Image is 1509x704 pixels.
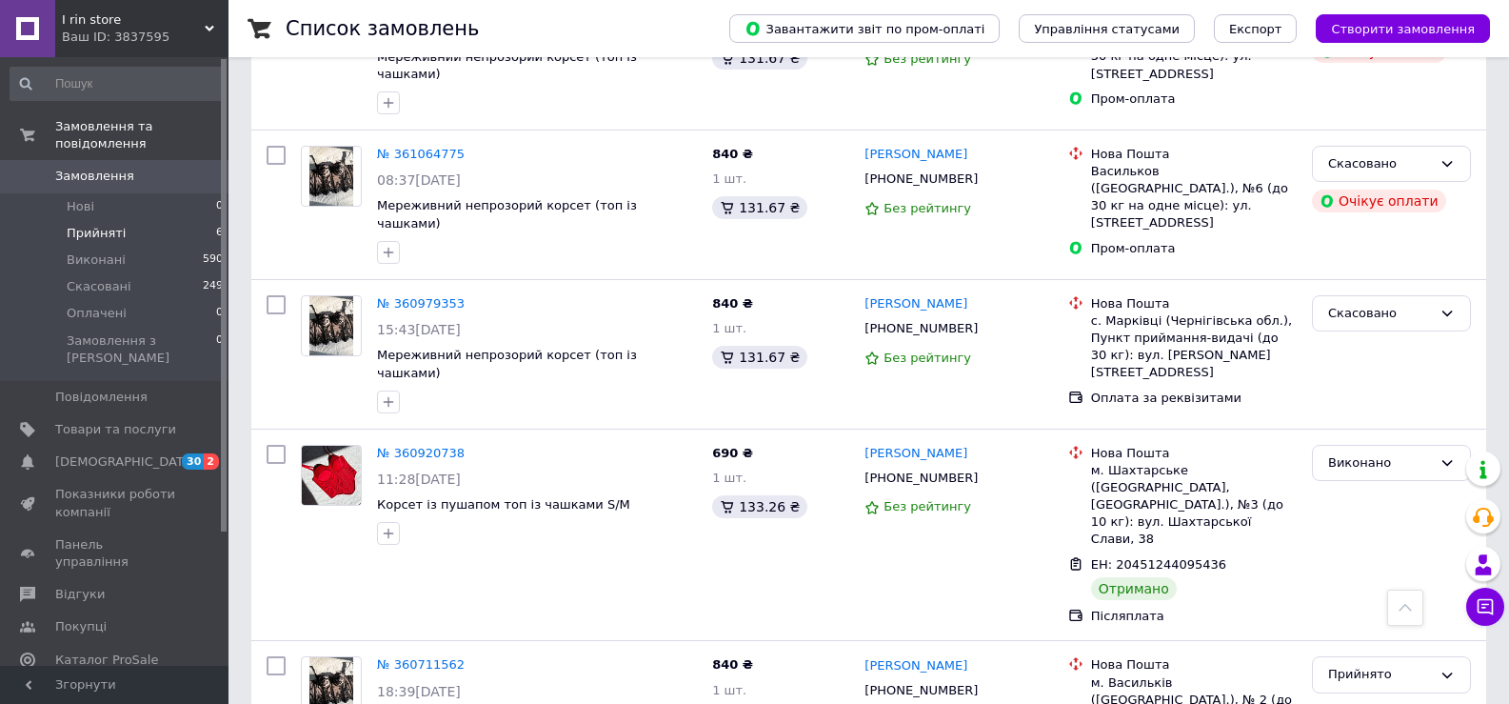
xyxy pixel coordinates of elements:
a: Фото товару [301,146,362,207]
span: Без рейтингу [884,51,971,66]
span: 0 [216,198,223,215]
input: Пошук [10,67,225,101]
span: 1 шт. [712,321,746,335]
span: Скасовані [67,278,131,295]
a: Фото товару [301,445,362,506]
span: 15:43[DATE] [377,322,461,337]
div: 133.26 ₴ [712,495,807,518]
a: № 360711562 [377,657,465,672]
div: 131.67 ₴ [712,346,807,369]
span: Експорт [1229,22,1282,36]
a: Мереживний непрозорий корсет (топ із чашками) [377,198,637,231]
span: 840 ₴ [712,147,753,161]
span: Завантажити звіт по пром-оплаті [745,20,984,37]
div: Ваш ID: 3837595 [62,29,228,46]
span: ЕН: 20451244095436 [1091,557,1226,572]
span: 1 шт. [712,683,746,697]
div: м. Шахтарське ([GEOGRAPHIC_DATA], [GEOGRAPHIC_DATA].), №3 (до 10 кг): вул. Шахтарської Слави, 38 [1091,462,1297,549]
span: 249 [203,278,223,295]
div: [PHONE_NUMBER] [861,678,982,703]
a: № 360920738 [377,446,465,460]
span: Створити замовлення [1331,22,1475,36]
a: [PERSON_NAME] [864,445,967,463]
span: 0 [216,332,223,367]
span: 590 [203,251,223,269]
span: Панель управління [55,536,176,571]
div: 131.67 ₴ [712,47,807,70]
span: 2 [204,453,219,470]
span: 1 шт. [712,171,746,186]
div: [PHONE_NUMBER] [861,316,982,341]
div: Виконано [1328,453,1432,473]
span: Замовлення з [PERSON_NAME] [67,332,216,367]
div: [PHONE_NUMBER] [861,167,982,191]
div: Оплата за реквізитами [1091,390,1297,407]
button: Створити замовлення [1316,14,1490,43]
div: Нова Пошта [1091,656,1297,674]
div: Післяплата [1091,608,1297,625]
span: Без рейтингу [884,499,971,513]
a: Фото товару [301,295,362,356]
div: Нова Пошта [1091,146,1297,163]
span: Покупці [55,618,107,635]
h1: Список замовлень [286,17,479,40]
span: 840 ₴ [712,657,753,672]
div: Отримано [1091,577,1177,600]
span: Управління статусами [1034,22,1180,36]
span: 11:28[DATE] [377,472,461,487]
span: 840 ₴ [712,296,753,311]
span: I rin store [62,11,205,29]
div: Пром-оплата [1091,240,1297,257]
span: Замовлення та повідомлення [55,118,228,152]
div: Васильков ([GEOGRAPHIC_DATA].), №6 (до 30 кг на одне місце): ул. [STREET_ADDRESS] [1091,163,1297,232]
span: 1 шт. [712,471,746,485]
span: Оплачені [67,305,127,322]
span: 18:39[DATE] [377,684,461,699]
span: 30 [182,453,204,470]
span: Прийняті [67,225,126,242]
a: № 361064775 [377,147,465,161]
button: Експорт [1214,14,1298,43]
div: Прийнято [1328,665,1432,685]
div: 131.67 ₴ [712,196,807,219]
img: Фото товару [309,296,354,355]
img: Фото товару [309,147,354,206]
a: [PERSON_NAME] [864,657,967,675]
span: Без рейтингу [884,201,971,215]
div: Очікує оплати [1312,190,1446,212]
a: [PERSON_NAME] [864,146,967,164]
span: Відгуки [55,586,105,603]
span: Без рейтингу [884,351,971,365]
a: Створити замовлення [1297,21,1490,35]
button: Чат з покупцем [1466,588,1504,626]
span: Каталог ProSale [55,652,158,669]
span: Повідомлення [55,389,148,406]
div: Пром-оплата [1091,91,1297,108]
span: Виконані [67,251,126,269]
a: Корсет із пушапом топ із чашками S/M [377,497,630,512]
img: Фото товару [302,446,361,505]
span: 690 ₴ [712,446,753,460]
a: № 360979353 [377,296,465,311]
span: Замовлення [55,168,134,185]
span: 08:37[DATE] [377,172,461,188]
div: с. Марківці (Чернігівська обл.), Пункт приймання-видачі (до 30 кг): вул. [PERSON_NAME][STREET_ADD... [1091,312,1297,382]
span: Нові [67,198,94,215]
div: Скасовано [1328,304,1432,324]
div: Нова Пошта [1091,445,1297,462]
div: Скасовано [1328,154,1432,174]
div: Нова Пошта [1091,295,1297,312]
span: Товари та послуги [55,421,176,438]
span: 6 [216,225,223,242]
span: [DEMOGRAPHIC_DATA] [55,453,196,471]
button: Завантажити звіт по пром-оплаті [729,14,1000,43]
a: [PERSON_NAME] [864,295,967,313]
span: Показники роботи компанії [55,486,176,520]
button: Управління статусами [1019,14,1195,43]
div: [PHONE_NUMBER] [861,466,982,491]
a: Мереживний непрозорий корсет (топ із чашками) [377,348,637,380]
span: 0 [216,305,223,322]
